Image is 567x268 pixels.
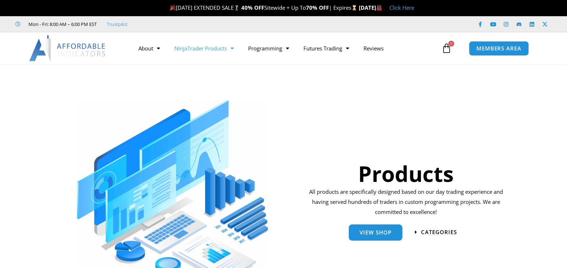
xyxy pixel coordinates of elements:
img: 🏭 [376,5,382,10]
a: Futures Trading [296,40,356,57]
a: Trustpilot [107,20,128,28]
a: Click Here [389,4,414,11]
a: Programming [241,40,296,57]
p: All products are specifically designed based on our day trading experience and having served hund... [307,187,506,217]
a: 0 [431,38,462,59]
a: MEMBERS AREA [469,41,529,56]
a: categories [415,229,457,235]
span: MEMBERS AREA [476,46,521,51]
a: View Shop [349,224,402,241]
span: Mon - Fri: 8:00 AM – 6:00 PM EST [27,20,97,28]
span: [DATE] EXTENDED SALE Sitewide + Up To | Expires [168,4,359,11]
img: 🏌️‍♂️ [234,5,239,10]
span: View Shop [360,230,392,235]
nav: Menu [131,40,440,57]
h1: Products [307,158,506,189]
img: 🎉 [170,5,175,10]
a: NinjaTrader Products [167,40,241,57]
span: 0 [448,41,454,46]
a: About [131,40,167,57]
img: LogoAI | Affordable Indicators – NinjaTrader [29,35,106,61]
span: categories [421,229,457,235]
img: ⌛ [352,5,357,10]
a: Reviews [356,40,391,57]
strong: 70% OFF [306,4,329,11]
strong: [DATE] [359,4,382,11]
strong: 40% OFF [241,4,264,11]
